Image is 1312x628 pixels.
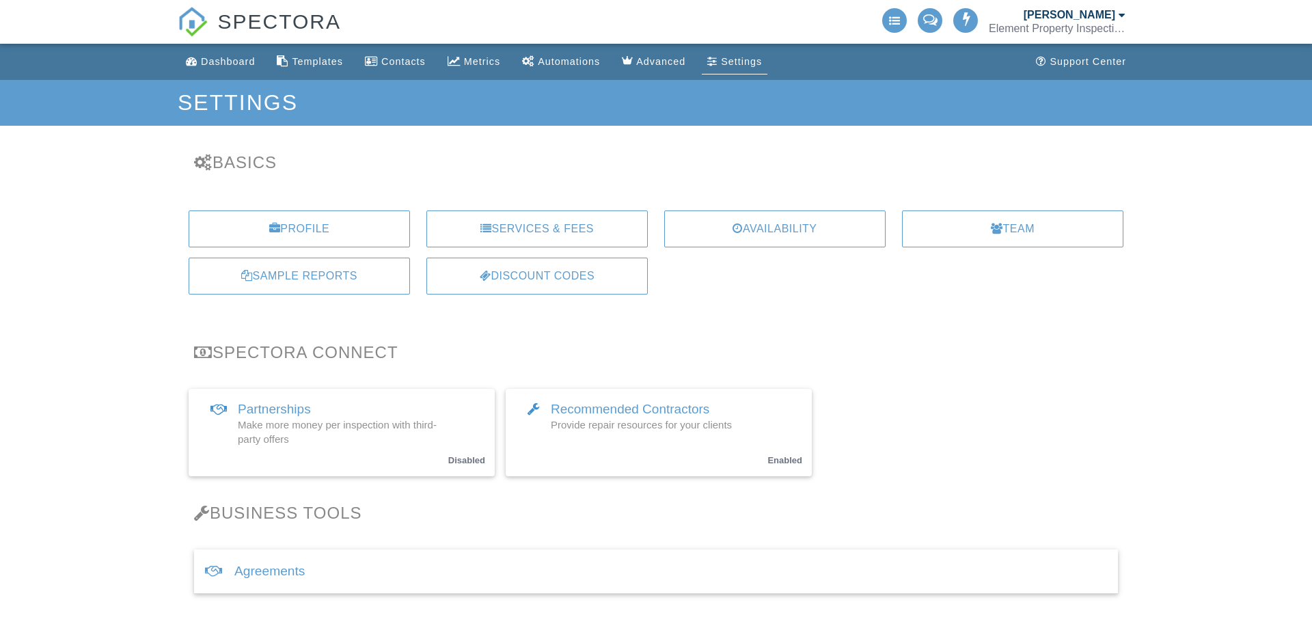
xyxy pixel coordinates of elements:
span: Partnerships [238,402,311,416]
small: Disabled [448,455,485,465]
a: Contacts [359,49,431,74]
img: The Best Home Inspection Software - Spectora [178,7,208,37]
h3: Basics [194,153,1118,172]
h3: Business Tools [194,504,1118,522]
div: Templates [292,56,343,67]
a: Services & Fees [426,210,648,247]
span: Make more money per inspection with third-party offers [238,419,437,445]
span: SPECTORA [217,7,341,36]
div: Contacts [381,56,426,67]
a: Metrics [442,49,506,74]
div: Metrics [464,56,500,67]
a: Dashboard [180,49,260,74]
a: Settings [702,49,767,74]
a: SPECTORA [178,21,341,46]
a: Recommended Contractors Provide repair resources for your clients Enabled [506,389,812,476]
a: Profile [189,210,410,247]
span: Recommended Contractors [551,402,709,416]
small: Enabled [767,455,802,465]
div: Element Property Inspections [989,22,1125,36]
a: Templates [271,49,348,74]
a: Advanced [616,49,691,74]
a: Automations (Basic) [517,49,605,74]
a: Team [902,210,1123,247]
a: Partnerships Make more money per inspection with third-party offers Disabled [189,389,495,476]
div: Settings [721,56,762,67]
h1: Settings [178,91,1134,115]
a: Sample Reports [189,258,410,295]
div: Automations [538,56,600,67]
div: Advanced [636,56,685,67]
a: Availability [664,210,886,247]
div: Support Center [1050,56,1126,67]
div: Agreements [194,549,1118,594]
div: Dashboard [201,56,255,67]
span: Provide repair resources for your clients [551,419,732,431]
a: Discount Codes [426,258,648,295]
a: Support Center [1030,49,1132,74]
div: [PERSON_NAME] [1024,8,1115,22]
h3: Spectora Connect [194,343,1118,361]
